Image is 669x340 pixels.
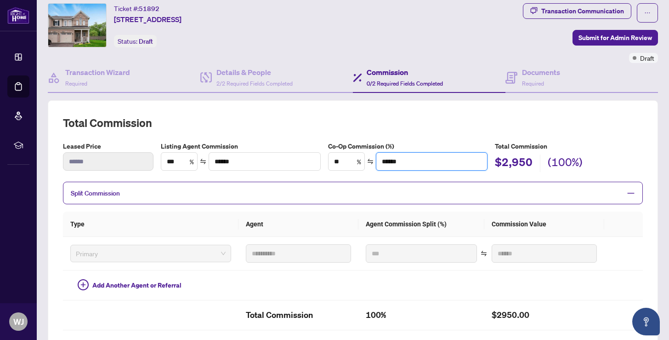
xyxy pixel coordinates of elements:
span: Required [65,80,87,87]
button: Add Another Agent or Referral [70,278,189,293]
h2: (100%) [548,155,583,172]
span: 0/2 Required Fields Completed [367,80,443,87]
label: Leased Price [63,141,153,151]
span: 2/2 Required Fields Completed [216,80,293,87]
h2: 100% [366,308,477,323]
div: Status: [114,35,157,47]
h2: Total Commission [246,308,351,323]
h4: Transaction Wizard [65,67,130,78]
button: Open asap [632,308,660,335]
span: 51892 [139,5,159,13]
div: Transaction Communication [541,4,624,18]
span: swap [200,158,206,165]
img: IMG-X12374716_1.jpg [48,4,106,47]
label: Co-Op Commission (%) [328,141,488,151]
h2: $2,950 [495,155,533,172]
span: Split Commission [71,189,120,197]
th: Agent Commission Split (%) [358,212,484,237]
span: swap [367,158,374,165]
img: logo [7,7,29,24]
span: Required [522,80,544,87]
th: Type [63,212,238,237]
label: Listing Agent Commission [161,141,321,151]
h5: Total Commission [495,141,643,151]
div: Split Commission [63,182,643,204]
h4: Details & People [216,67,293,78]
span: swap [481,250,487,257]
div: Ticket #: [114,3,159,14]
span: plus-circle [78,279,89,290]
button: Submit for Admin Review [573,30,658,46]
button: Transaction Communication [523,3,631,19]
h2: Total Commission [63,115,643,130]
h4: Commission [367,67,443,78]
span: Submit for Admin Review [578,30,652,45]
span: Primary [76,247,226,260]
span: [STREET_ADDRESS] [114,14,181,25]
span: Draft [640,53,654,63]
th: Agent [238,212,358,237]
th: Commission Value [484,212,604,237]
span: minus [627,189,635,197]
span: Draft [139,37,153,46]
span: Add Another Agent or Referral [92,280,181,290]
span: ellipsis [644,10,651,16]
h4: Documents [522,67,560,78]
h2: $2950.00 [492,308,597,323]
span: WJ [13,315,24,328]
